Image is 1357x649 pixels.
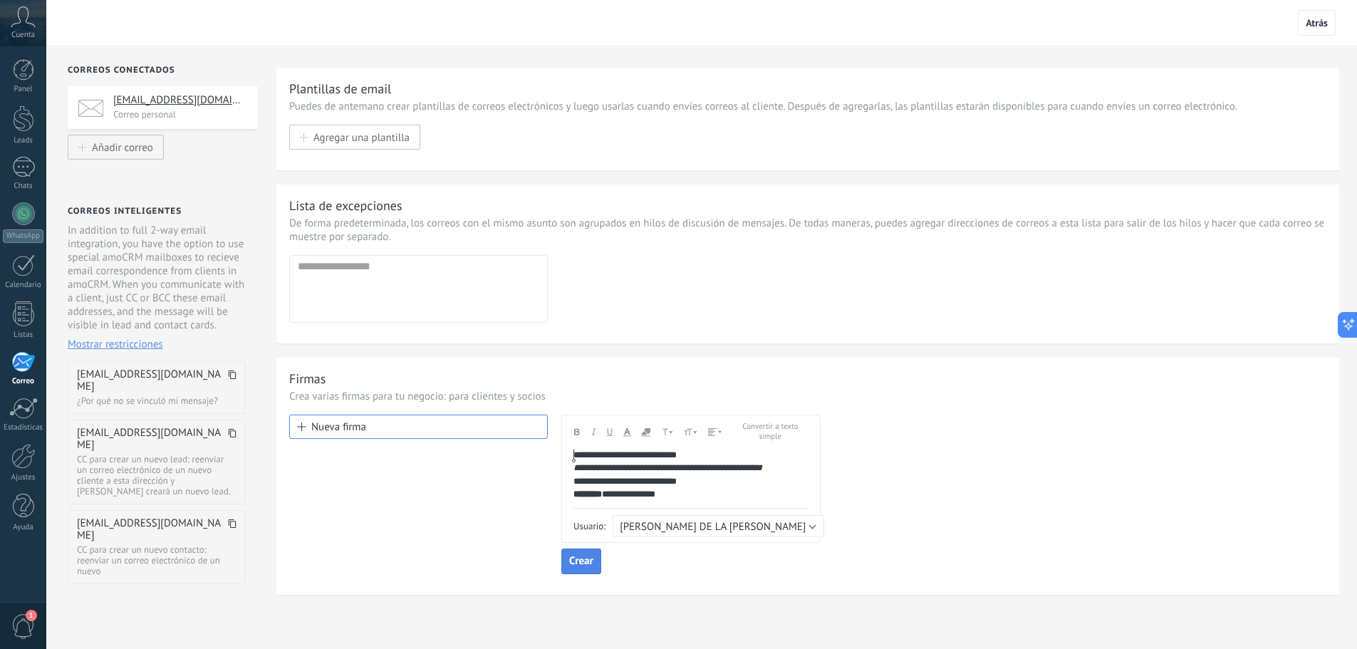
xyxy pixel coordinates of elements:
span: Mostrar restricciones [68,338,163,351]
div: Correo [3,377,44,386]
span: [EMAIL_ADDRESS][DOMAIN_NAME] [77,368,224,393]
dd: ¿Por qué no se vinculó mi mensaje? [77,395,236,406]
span: Copiar [228,518,236,541]
div: Ajustes [3,473,44,482]
span: 1 [26,610,37,621]
button: Añadir correo [68,135,164,160]
span: [EMAIL_ADDRESS][DOMAIN_NAME] [77,517,224,541]
div: Chats [3,182,44,191]
div: Plantillas de email [289,81,391,97]
div: WhatsApp [3,229,43,243]
dd: CC para crear un nuevo lead: reenviar un correo electrónico de un nuevo cliente a esta dirección ... [77,454,236,497]
div: Panel [3,85,44,94]
div: Estadísticas [3,423,44,432]
span: [PERSON_NAME] DE LA [PERSON_NAME] [620,520,806,534]
span: Color de fuente [623,427,631,437]
button: Negrita [573,422,580,442]
div: Correos conectados [68,65,258,76]
h4: [EMAIL_ADDRESS][DOMAIN_NAME] [113,93,247,108]
span: Copiar [228,427,236,451]
span: Agregar una plantilla [313,131,410,143]
span: Tamaño de fuente [684,427,697,437]
p: Correo personal [113,108,249,120]
div: Firmas [289,370,326,387]
button: Crear [561,549,601,574]
button: Cursiva [591,422,596,442]
span: Color de relleno [642,428,650,437]
span: Atrás [1306,16,1328,29]
button: Convertir a texto simple [732,422,809,442]
div: Ayuda [3,523,44,532]
span: Crear [569,556,593,566]
button: Nueva firma [289,415,548,439]
div: Calendario [3,281,44,290]
span: Usuario: [573,520,605,532]
span: Copiar [228,369,236,393]
button: [PERSON_NAME] DE LA [PERSON_NAME] [613,515,824,537]
p: Crea varias firmas para tu negocio: para clientes y socios [289,390,1326,403]
span: Letra [661,427,673,437]
span: [EMAIL_ADDRESS][DOMAIN_NAME] [77,427,224,451]
p: De forma predeterminada, los correos con el mismo asunto son agrupados en hilos de discusión de m... [289,217,1326,244]
div: Listas [3,331,44,340]
div: In addition to full 2-way email integration, you have the option to use special amoCRM mailboxes ... [68,224,246,351]
span: Cuenta [11,31,35,40]
div: Correos inteligentes [68,206,182,217]
span: Añadir correo [92,141,153,153]
div: Lista de excepciones [289,197,402,214]
p: Puedes de antemano crear plantillas de correos electrónicos y luego usarlas cuando envíes correos... [289,100,1326,113]
dd: CC para crear un nuevo contacto: reenviar un correo electrónico de un nuevo [77,544,236,576]
span: Alineación [708,428,722,436]
button: Agregar una plantilla [289,125,420,150]
div: Leads [3,136,44,145]
button: Subrayado [607,422,613,442]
